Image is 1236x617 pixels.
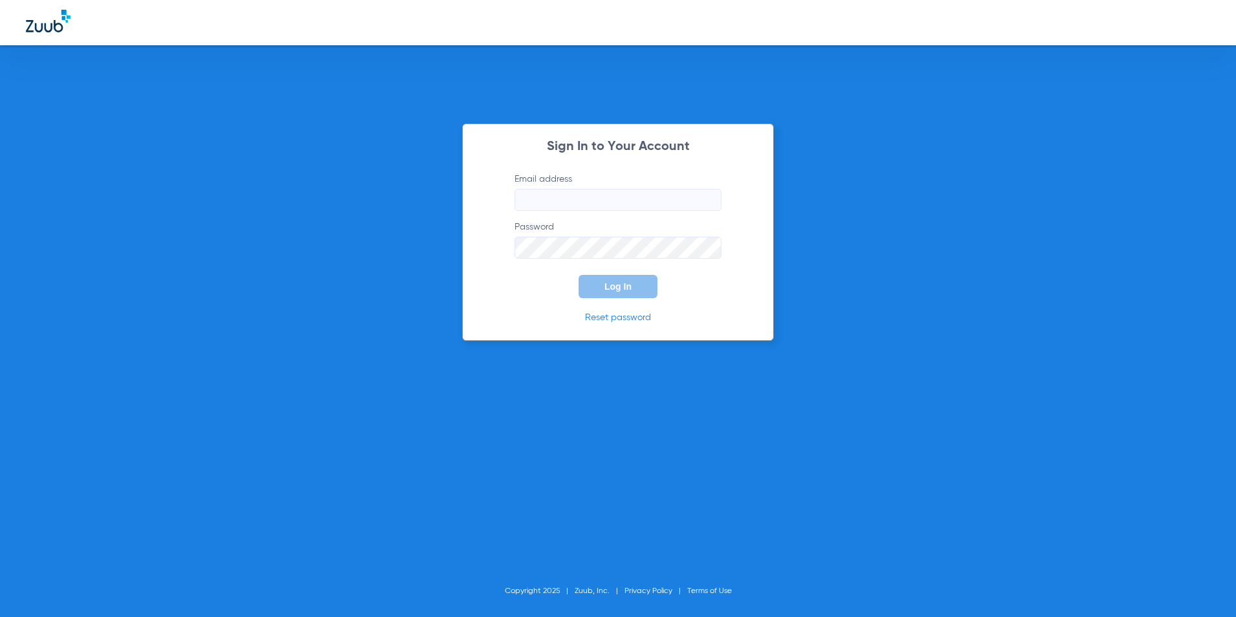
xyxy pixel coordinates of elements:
iframe: Chat Widget [1171,555,1236,617]
a: Terms of Use [687,587,732,595]
span: Log In [604,281,632,292]
label: Email address [515,173,721,211]
h2: Sign In to Your Account [495,140,741,153]
a: Reset password [585,313,651,322]
label: Password [515,221,721,259]
li: Copyright 2025 [505,585,575,598]
li: Zuub, Inc. [575,585,624,598]
input: Email address [515,189,721,211]
input: Password [515,237,721,259]
a: Privacy Policy [624,587,672,595]
button: Log In [579,275,657,298]
img: Zuub Logo [26,10,70,32]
